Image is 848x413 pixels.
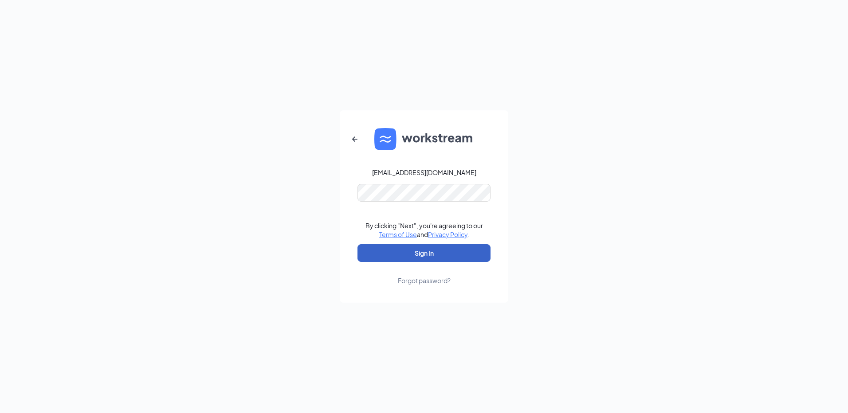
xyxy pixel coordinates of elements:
[379,230,417,238] a: Terms of Use
[428,230,467,238] a: Privacy Policy
[357,244,491,262] button: Sign In
[398,262,451,285] a: Forgot password?
[374,128,474,150] img: WS logo and Workstream text
[372,168,476,177] div: [EMAIL_ADDRESS][DOMAIN_NAME]
[344,129,365,150] button: ArrowLeftNew
[349,134,360,144] svg: ArrowLeftNew
[398,276,451,285] div: Forgot password?
[365,221,483,239] div: By clicking "Next", you're agreeing to our and .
